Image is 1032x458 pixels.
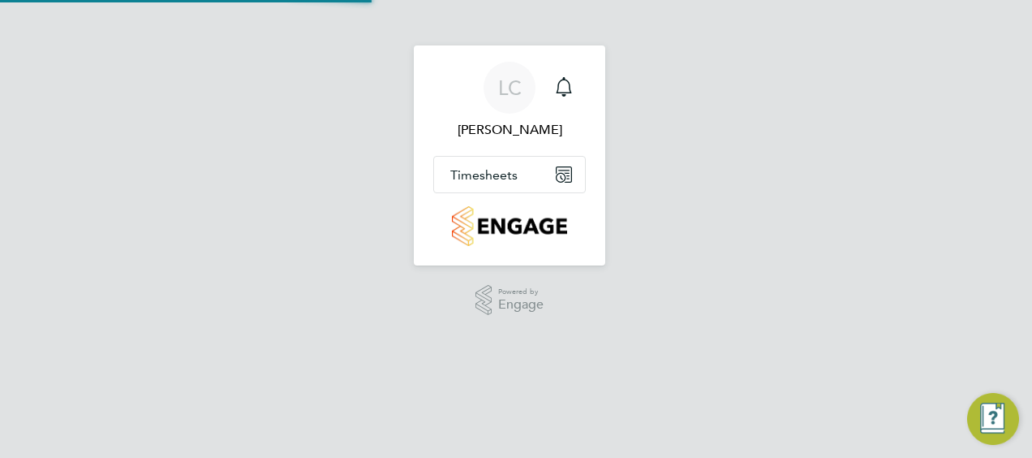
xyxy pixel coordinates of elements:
[498,77,522,98] span: LC
[475,285,544,316] a: Powered byEngage
[433,206,586,246] a: Go to home page
[967,393,1019,445] button: Engage Resource Center
[498,285,544,299] span: Powered by
[414,45,605,266] nav: Main navigation
[433,62,586,140] a: LC[PERSON_NAME]
[498,298,544,312] span: Engage
[434,157,585,192] button: Timesheets
[433,120,586,140] span: Lee Cottrell
[452,206,566,246] img: countryside-properties-logo-retina.png
[450,167,518,183] span: Timesheets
